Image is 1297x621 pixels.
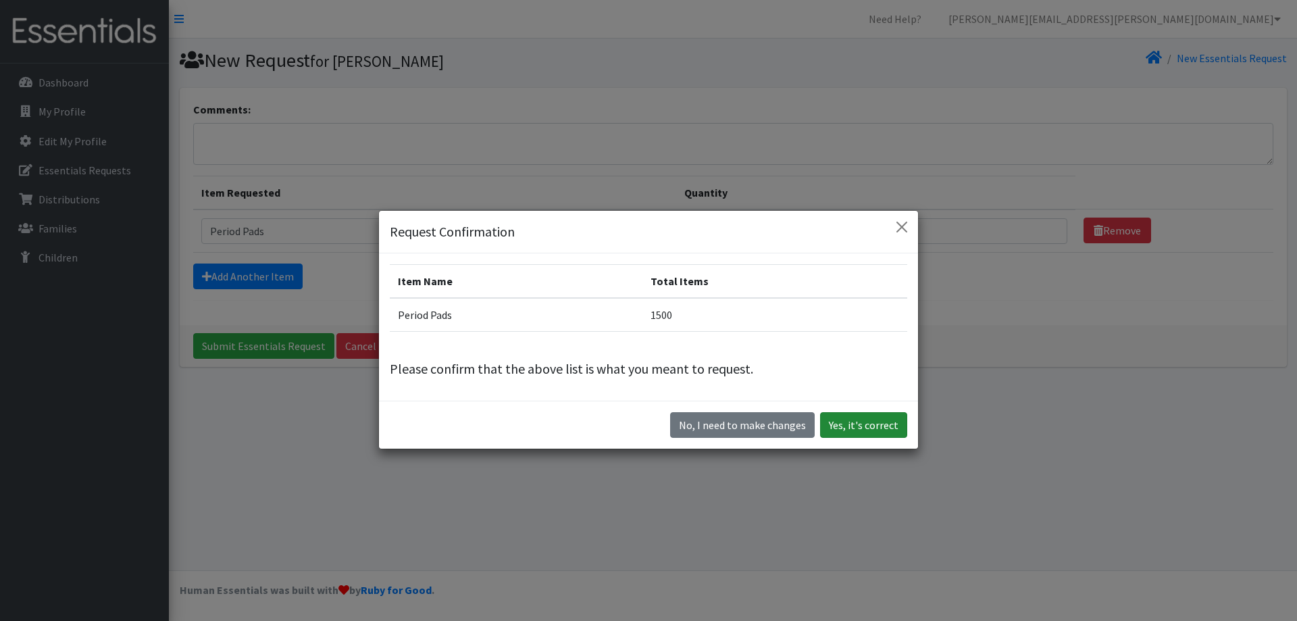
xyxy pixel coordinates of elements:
[390,359,907,379] p: Please confirm that the above list is what you meant to request.
[891,216,913,238] button: Close
[390,222,515,242] h5: Request Confirmation
[642,264,907,298] th: Total Items
[390,264,642,298] th: Item Name
[670,412,815,438] button: No I need to make changes
[390,298,642,332] td: Period Pads
[820,412,907,438] button: Yes, it's correct
[642,298,907,332] td: 1500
